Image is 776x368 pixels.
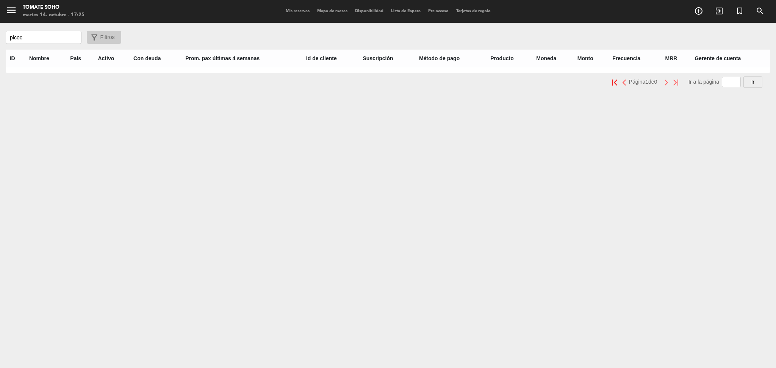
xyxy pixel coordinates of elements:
th: MRR [661,50,691,67]
th: Nombre [25,50,66,67]
div: Tomate Soho [23,4,84,11]
pagination-template: Página de [610,79,681,85]
th: Suscripción [359,50,415,67]
th: Id de cliente [302,50,359,67]
th: Moneda [532,50,573,67]
span: Mapa de mesas [313,9,351,13]
i: search [756,6,765,16]
th: Método de pago [415,50,486,67]
th: Gerente de cuenta [691,50,770,67]
span: Lista de Espera [387,9,424,13]
th: Prom. pax últimas 4 semanas [181,50,302,67]
span: filter_alt [90,33,99,42]
img: prev.png [622,80,627,86]
button: menu [6,5,17,19]
i: add_circle_outline [694,6,703,16]
span: Filtros [100,33,115,42]
th: Producto [487,50,532,67]
span: 1 [645,79,648,85]
th: Monto [573,50,608,67]
span: Mis reservas [282,9,313,13]
img: next.png [664,80,669,86]
span: Tarjetas de regalo [452,9,494,13]
span: Disponibilidad [351,9,387,13]
i: menu [6,5,17,16]
th: ID [6,50,25,67]
span: 0 [654,79,657,85]
th: País [66,50,94,67]
img: first.png [612,80,617,86]
button: Ir [743,76,762,88]
span: Pre-acceso [424,9,452,13]
div: martes 14. octubre - 17:25 [23,11,84,19]
img: last.png [673,80,678,86]
i: turned_in_not [735,6,744,16]
th: Activo [94,50,130,67]
i: exit_to_app [715,6,724,16]
th: Frecuencia [609,50,661,67]
th: Con deuda [130,50,181,67]
div: Ir a la página [688,76,762,88]
input: Buscar por nombre [6,31,81,44]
